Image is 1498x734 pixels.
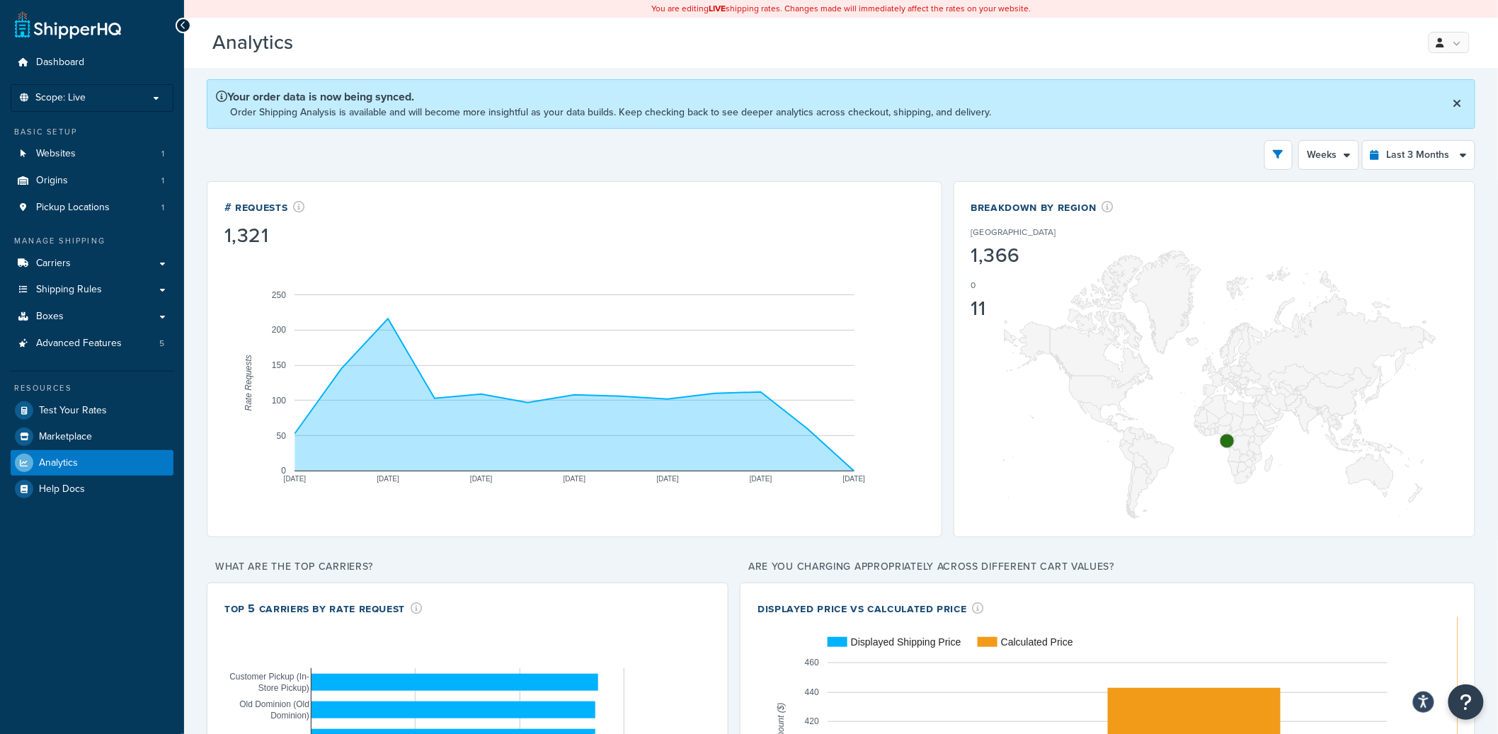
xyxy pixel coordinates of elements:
[272,396,286,406] text: 100
[1448,684,1484,720] button: Open Resource Center
[224,600,423,617] div: Top 5 Carriers by Rate Request
[971,246,1100,265] div: 1,366
[284,475,307,483] text: [DATE]
[258,683,309,693] text: Store Pickup)
[39,405,107,417] span: Test Your Rates
[971,251,1458,520] svg: A chart.
[11,126,173,138] div: Basic Setup
[224,226,305,246] div: 1,321
[11,382,173,394] div: Resources
[843,475,866,483] text: [DATE]
[239,699,309,709] text: Old Dominion (Old
[11,304,173,330] a: Boxes
[297,37,345,53] span: Beta
[750,475,772,483] text: [DATE]
[11,331,173,357] li: Advanced Features
[971,279,976,292] p: 0
[709,2,726,15] b: LIVE
[39,483,85,495] span: Help Docs
[272,360,286,370] text: 150
[272,289,286,299] text: 250
[1264,140,1293,170] button: open filter drawer
[805,687,819,697] text: 440
[224,199,305,215] div: # Requests
[11,50,173,76] a: Dashboard
[224,248,925,517] svg: A chart.
[971,226,1056,239] p: [GEOGRAPHIC_DATA]
[39,457,78,469] span: Analytics
[11,195,173,221] a: Pickup Locations1
[656,475,679,483] text: [DATE]
[161,202,164,214] span: 1
[161,148,164,160] span: 1
[971,299,1100,319] div: 11
[851,636,961,648] text: Displayed Shipping Price
[36,284,102,296] span: Shipping Rules
[36,57,84,69] span: Dashboard
[207,557,728,577] p: What are the top carriers?
[564,475,586,483] text: [DATE]
[805,658,819,667] text: 460
[11,168,173,194] a: Origins1
[272,325,286,335] text: 200
[35,92,86,104] span: Scope: Live
[11,195,173,221] li: Pickup Locations
[11,168,173,194] li: Origins
[212,32,1405,54] h3: Analytics
[11,398,173,423] a: Test Your Rates
[11,235,173,247] div: Manage Shipping
[277,431,287,441] text: 50
[11,424,173,449] a: Marketplace
[11,476,173,502] a: Help Docs
[159,338,164,350] span: 5
[11,141,173,167] li: Websites
[36,258,71,270] span: Carriers
[470,475,493,483] text: [DATE]
[161,175,164,187] span: 1
[36,202,110,214] span: Pickup Locations
[39,431,92,443] span: Marketplace
[281,466,286,476] text: 0
[1001,636,1073,648] text: Calculated Price
[377,475,399,483] text: [DATE]
[216,88,991,105] p: Your order data is now being synced.
[971,199,1114,215] div: Breakdown by Region
[244,355,253,411] text: Rate Requests
[740,557,1475,577] p: Are you charging appropriately across different cart values?
[757,600,984,617] div: Displayed Price vs Calculated Price
[11,277,173,303] a: Shipping Rules
[11,450,173,476] a: Analytics
[11,331,173,357] a: Advanced Features5
[36,175,68,187] span: Origins
[36,148,76,160] span: Websites
[11,251,173,277] a: Carriers
[36,311,64,323] span: Boxes
[36,338,122,350] span: Advanced Features
[230,105,991,120] p: Order Shipping Analysis is available and will become more insightful as your data builds. Keep ch...
[11,141,173,167] a: Websites1
[229,672,309,682] text: Customer Pickup (In-
[270,711,309,721] text: Dominion)
[805,716,819,726] text: 420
